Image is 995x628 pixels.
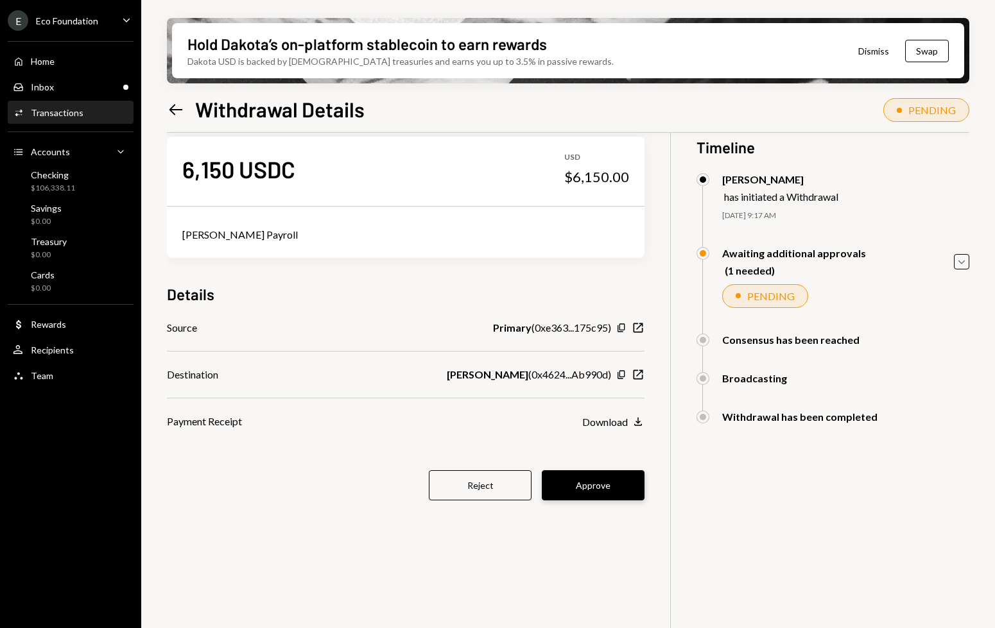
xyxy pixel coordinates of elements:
[447,367,528,382] b: [PERSON_NAME]
[582,415,645,429] button: Download
[31,203,62,214] div: Savings
[167,367,218,382] div: Destination
[747,290,795,302] div: PENDING
[722,210,969,221] div: [DATE] 9:17 AM
[905,40,949,62] button: Swap
[31,236,67,247] div: Treasury
[722,411,878,423] div: Withdrawal has been completed
[722,173,838,185] div: [PERSON_NAME]
[182,227,629,242] div: [PERSON_NAME] Payroll
[493,320,532,335] b: Primary
[722,247,866,259] div: Awaiting additional approvals
[447,367,611,382] div: ( 0x4624...Ab990d )
[31,269,55,280] div: Cards
[8,101,134,124] a: Transactions
[31,81,54,92] div: Inbox
[722,372,787,384] div: Broadcasting
[725,264,866,276] div: (1 needed)
[724,191,838,203] div: has initiated a Withdrawal
[493,320,611,335] div: ( 0xe363...175c95 )
[31,283,55,294] div: $0.00
[8,49,134,72] a: Home
[31,344,74,355] div: Recipients
[842,36,905,66] button: Dismiss
[31,250,67,260] div: $0.00
[8,75,134,98] a: Inbox
[31,146,70,157] div: Accounts
[31,216,62,227] div: $0.00
[564,152,629,163] div: USD
[31,183,75,194] div: $106,338.11
[8,364,134,387] a: Team
[564,168,629,186] div: $6,150.00
[31,169,75,180] div: Checking
[167,284,214,305] h3: Details
[722,334,860,346] div: Consensus has been reached
[8,312,134,335] a: Rewards
[8,232,134,263] a: Treasury$0.00
[195,96,365,122] h1: Withdrawal Details
[582,416,628,428] div: Download
[8,199,134,230] a: Savings$0.00
[8,140,134,163] a: Accounts
[8,165,134,196] a: Checking$106,338.11
[8,266,134,296] a: Cards$0.00
[167,414,242,429] div: Payment Receipt
[187,33,547,55] div: Hold Dakota’s on-platform stablecoin to earn rewards
[908,104,956,116] div: PENDING
[8,10,28,31] div: E
[429,470,532,500] button: Reject
[31,319,66,330] div: Rewards
[31,56,55,67] div: Home
[167,320,197,335] div: Source
[31,370,53,381] div: Team
[542,470,645,500] button: Approve
[182,155,295,183] div: 6,150 USDC
[696,137,969,158] h3: Timeline
[8,338,134,361] a: Recipients
[187,55,614,68] div: Dakota USD is backed by [DEMOGRAPHIC_DATA] treasuries and earns you up to 3.5% in passive rewards.
[31,107,83,118] div: Transactions
[36,15,98,26] div: Eco Foundation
